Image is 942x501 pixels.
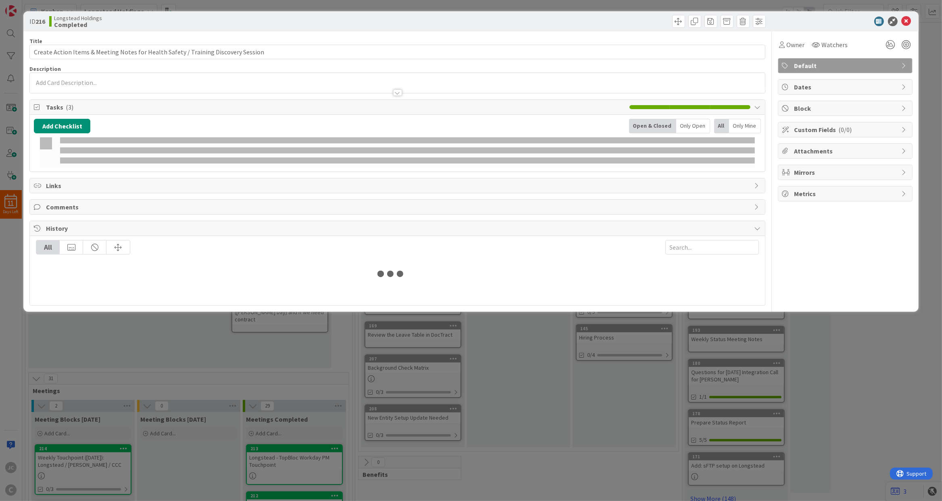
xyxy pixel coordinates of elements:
input: Search... [665,240,759,255]
span: Metrics [794,189,898,199]
span: Default [794,61,898,70]
span: Comments [46,202,750,212]
span: Description [29,65,61,72]
div: Only Open [676,119,710,133]
b: Completed [54,21,102,28]
div: Open & Closed [629,119,676,133]
span: Tasks [46,102,625,112]
span: ( 3 ) [66,103,73,111]
span: ID [29,17,45,26]
span: Longstead Holdings [54,15,102,21]
b: 216 [35,17,45,25]
div: Only Mine [729,119,761,133]
span: ( 0/0 ) [839,126,852,134]
input: type card name here... [29,45,765,59]
span: Block [794,104,898,113]
span: Mirrors [794,168,898,177]
div: All [714,119,729,133]
span: Custom Fields [794,125,898,135]
span: History [46,224,750,233]
button: Add Checklist [34,119,90,133]
span: Support [17,1,37,11]
span: Links [46,181,750,190]
span: Dates [794,82,898,92]
div: All [36,240,60,254]
label: Title [29,37,42,45]
span: Attachments [794,146,898,156]
span: Owner [787,40,805,50]
span: Watchers [822,40,848,50]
